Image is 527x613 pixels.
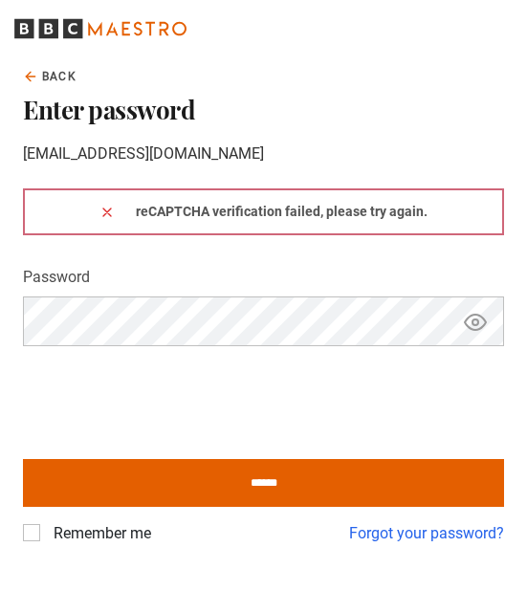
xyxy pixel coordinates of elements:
[23,68,77,85] a: Back
[23,93,504,127] h2: Enter password
[14,14,187,43] svg: BBC Maestro
[459,305,492,339] button: Show password
[42,68,77,85] span: Back
[46,522,151,545] label: Remember me
[349,522,504,545] a: Forgot your password?
[23,266,90,289] label: Password
[23,361,314,436] iframe: reCAPTCHA
[23,188,504,235] div: reCAPTCHA verification failed, please try again.
[23,142,504,165] p: [EMAIL_ADDRESS][DOMAIN_NAME]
